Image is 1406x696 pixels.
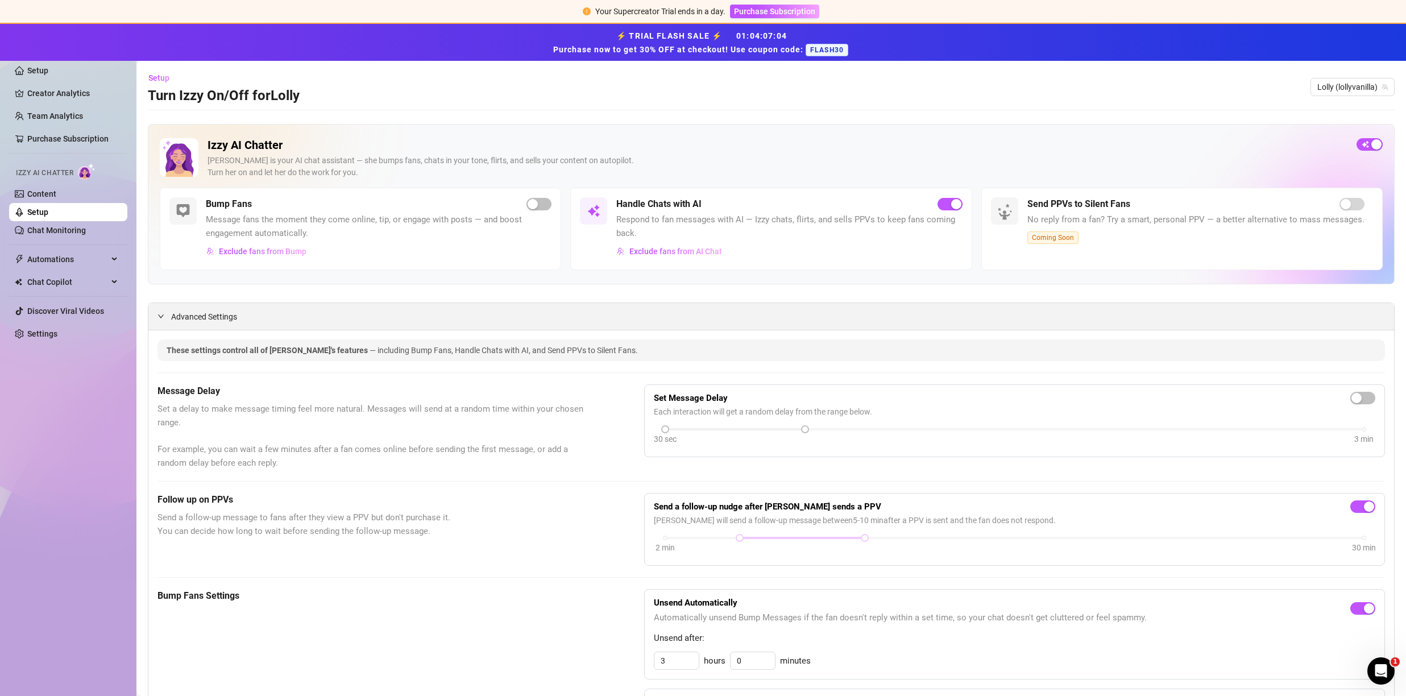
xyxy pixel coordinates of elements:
[1367,657,1395,685] iframe: Intercom live chat
[27,226,86,235] a: Chat Monitoring
[730,7,819,16] a: Purchase Subscription
[1354,433,1374,445] div: 3 min
[27,306,104,316] a: Discover Viral Videos
[654,632,1375,645] span: Unsend after:
[1382,84,1388,90] span: team
[157,511,587,538] span: Send a follow-up message to fans after they view a PPV but don't purchase it. You can decide how ...
[553,45,806,54] strong: Purchase now to get 30% OFF at checkout! Use coupon code:
[1027,197,1130,211] h5: Send PPVs to Silent Fans
[27,273,108,291] span: Chat Copilot
[616,242,723,260] button: Exclude fans from AI Chat
[27,329,57,338] a: Settings
[27,84,118,102] a: Creator Analytics
[656,541,675,554] div: 2 min
[1352,541,1376,554] div: 30 min
[629,247,722,256] span: Exclude fans from AI Chat
[206,242,307,260] button: Exclude fans from Bump
[583,7,591,15] span: exclamation-circle
[27,66,48,75] a: Setup
[553,31,853,54] strong: ⚡ TRIAL FLASH SALE ⚡
[206,197,252,211] h5: Bump Fans
[654,405,1375,418] span: Each interaction will get a random delay from the range below.
[27,208,48,217] a: Setup
[654,611,1147,625] span: Automatically unsend Bump Messages if the fan doesn't reply within a set time, so your chat doesn...
[616,197,702,211] h5: Handle Chats with AI
[219,247,306,256] span: Exclude fans from Bump
[1391,657,1400,666] span: 1
[157,313,164,320] span: expanded
[208,155,1347,179] div: [PERSON_NAME] is your AI chat assistant — she bumps fans, chats in your tone, flirts, and sells y...
[148,73,169,82] span: Setup
[654,393,728,403] strong: Set Message Delay
[616,213,962,240] span: Respond to fan messages with AI — Izzy chats, flirts, and sells PPVs to keep fans coming back.
[654,514,1375,527] span: [PERSON_NAME] will send a follow-up message between 5 - 10 min after a PPV is sent and the fan do...
[734,7,815,16] span: Purchase Subscription
[157,384,587,398] h5: Message Delay
[15,278,22,286] img: Chat Copilot
[27,111,83,121] a: Team Analytics
[171,310,237,323] span: Advanced Settings
[1027,213,1364,227] span: No reply from a fan? Try a smart, personal PPV — a better alternative to mass messages.
[587,204,600,218] img: svg%3e
[157,589,587,603] h5: Bump Fans Settings
[160,138,198,177] img: Izzy AI Chatter
[78,163,96,180] img: AI Chatter
[157,493,587,507] h5: Follow up on PPVs
[15,255,24,264] span: thunderbolt
[1027,231,1079,244] span: Coming Soon
[654,598,737,608] strong: Unsend Automatically
[736,31,787,40] span: 01 : 04 : 07 : 04
[704,654,725,668] span: hours
[997,204,1015,222] img: silent-fans-ppv-o-N6Mmdf.svg
[806,44,848,56] span: FLASH30
[16,168,73,179] span: Izzy AI Chatter
[617,247,625,255] img: svg%3e
[27,189,56,198] a: Content
[157,310,171,322] div: expanded
[167,346,370,355] span: These settings control all of [PERSON_NAME]'s features
[148,87,300,105] h3: Turn Izzy On/Off for Lolly
[654,502,881,512] strong: Send a follow-up nudge after [PERSON_NAME] sends a PPV
[27,134,109,143] a: Purchase Subscription
[148,69,179,87] button: Setup
[206,247,214,255] img: svg%3e
[176,204,190,218] img: svg%3e
[780,654,811,668] span: minutes
[157,403,587,470] span: Set a delay to make message timing feel more natural. Messages will send at a random time within ...
[730,5,819,18] button: Purchase Subscription
[27,250,108,268] span: Automations
[206,213,551,240] span: Message fans the moment they come online, tip, or engage with posts — and boost engagement automa...
[595,7,725,16] span: Your Supercreator Trial ends in a day.
[208,138,1347,152] h2: Izzy AI Chatter
[1317,78,1388,96] span: Lolly (lollyvanilla)
[654,433,677,445] div: 30 sec
[370,346,638,355] span: — including Bump Fans, Handle Chats with AI, and Send PPVs to Silent Fans.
